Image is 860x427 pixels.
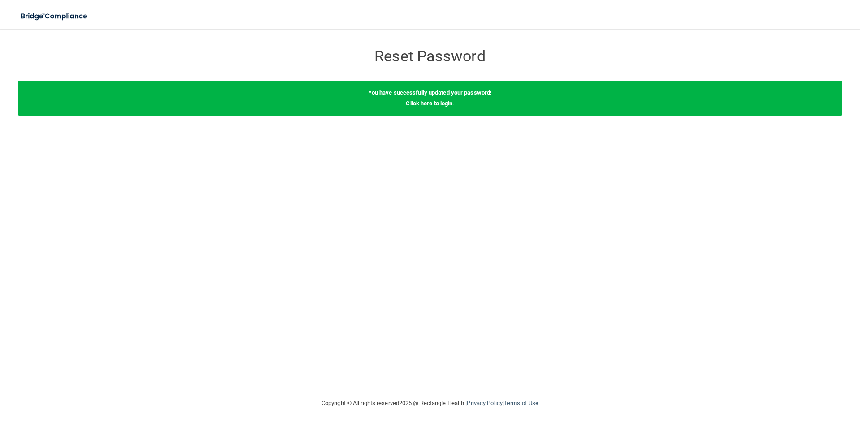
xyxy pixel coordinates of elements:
a: Privacy Policy [467,400,502,406]
img: bridge_compliance_login_screen.278c3ca4.svg [13,7,96,26]
div: . [18,81,842,116]
a: Terms of Use [504,400,538,406]
div: Copyright © All rights reserved 2025 @ Rectangle Health | | [267,389,593,418]
iframe: Drift Widget Chat Controller [705,363,849,399]
h3: Reset Password [267,48,593,65]
b: You have successfully updated your password! [368,89,492,96]
a: Click here to login [406,100,452,107]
